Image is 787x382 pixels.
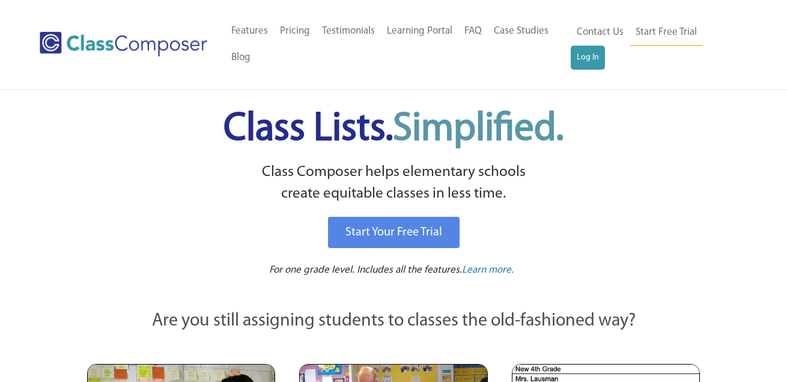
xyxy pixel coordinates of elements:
a: Learn more. [462,263,514,278]
a: Learning Portal [381,18,458,44]
span: For one grade level. Includes all the features. [269,265,462,275]
a: Features [225,18,274,44]
a: Start Free Trial [630,19,703,46]
a: Testimonials [316,18,381,44]
a: FAQ [458,18,488,44]
a: Contact Us [571,19,630,46]
p: Are you still assigning students to classes the old-fashioned way? [87,308,700,335]
img: Class Composer [40,32,208,56]
span: Learn more. [462,265,514,275]
span: Start Your Free Trial [345,226,442,238]
span: Class Lists. [223,110,564,149]
a: Blog [225,44,257,71]
a: Log In [571,46,605,70]
span: Simplified. [393,110,564,149]
a: Start Your Free Trial [328,217,460,248]
nav: Header Menu [571,19,739,70]
a: Case Studies [488,18,555,44]
nav: Header Menu [225,18,571,71]
p: Class Composer helps elementary schools create equitable classes in less time. [85,162,702,205]
a: Pricing [274,18,316,44]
